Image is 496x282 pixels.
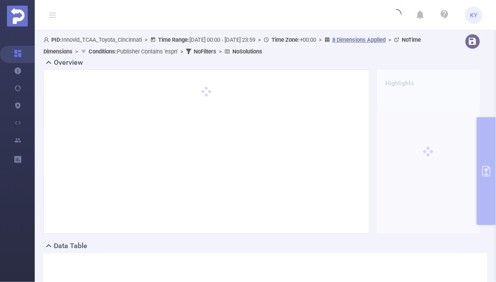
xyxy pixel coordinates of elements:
span: > [216,48,225,55]
b: No Solutions [232,48,262,55]
span: > [386,36,394,43]
span: Innovid_TCAA_Toyota_Cincinnati [DATE] 00:00 - [DATE] 23:59 +00:00 [43,36,421,55]
i: icon: loading [391,9,402,21]
b: PID: [51,36,62,43]
u: 8 Dimensions Applied [332,36,386,43]
img: Protected Media [7,6,28,27]
i: icon: user [43,37,51,43]
span: > [73,48,81,55]
h2: Overview [54,57,83,68]
b: Time Zone: [271,36,300,43]
h2: Data Table [54,241,87,251]
span: > [178,48,186,55]
b: No Filters [194,48,216,55]
span: > [142,36,150,43]
span: Publisher Contains 'espn' [89,48,178,55]
b: Conditions : [89,48,117,55]
span: > [316,36,324,43]
b: Time Range: [158,36,189,43]
span: KY [470,7,478,24]
span: > [255,36,264,43]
